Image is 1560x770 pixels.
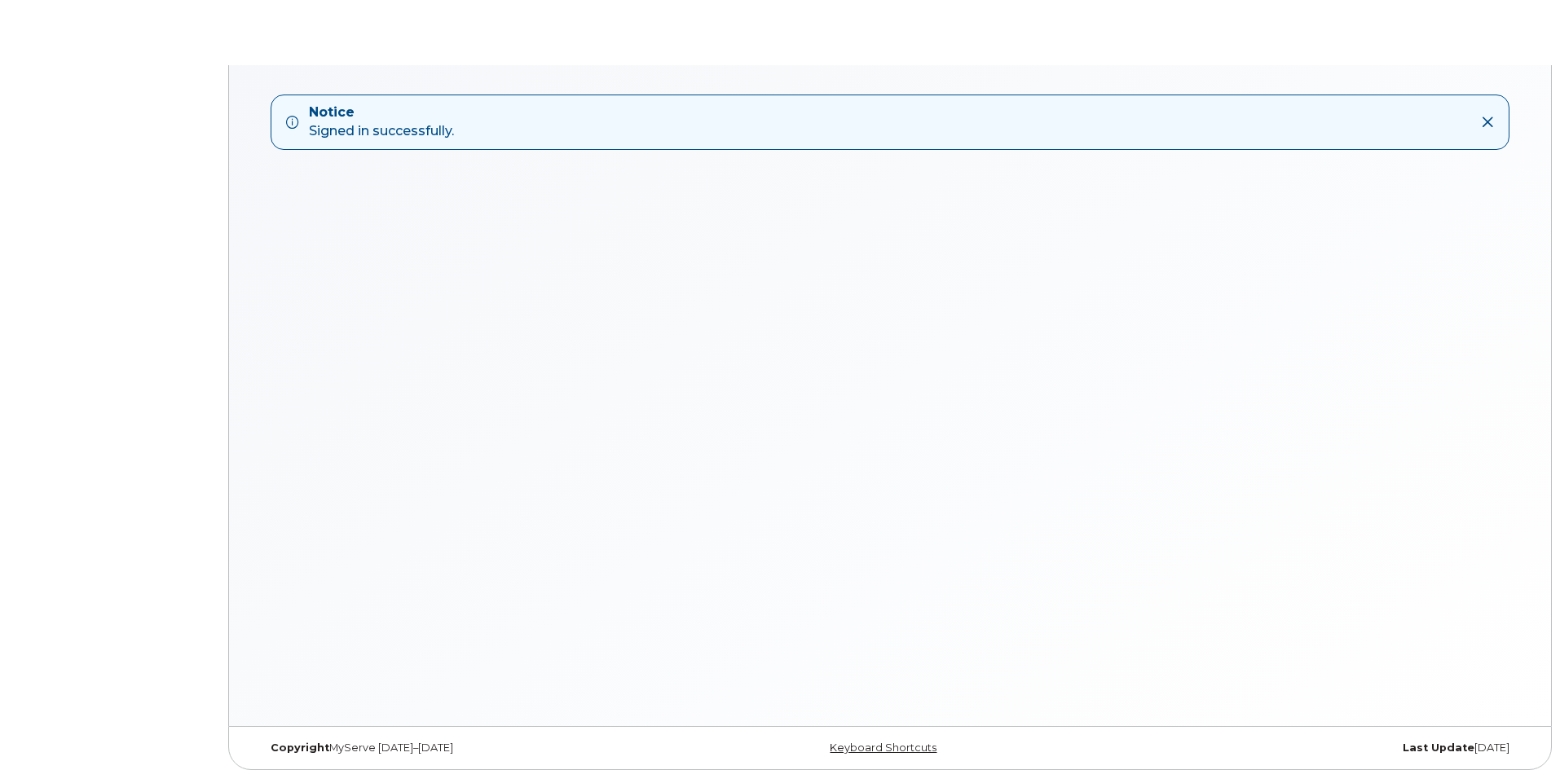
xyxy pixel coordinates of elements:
div: [DATE] [1100,741,1522,755]
a: Keyboard Shortcuts [830,741,936,754]
div: Signed in successfully. [309,103,454,141]
strong: Notice [309,103,454,122]
strong: Copyright [271,741,329,754]
strong: Last Update [1403,741,1474,754]
div: MyServe [DATE]–[DATE] [258,741,680,755]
